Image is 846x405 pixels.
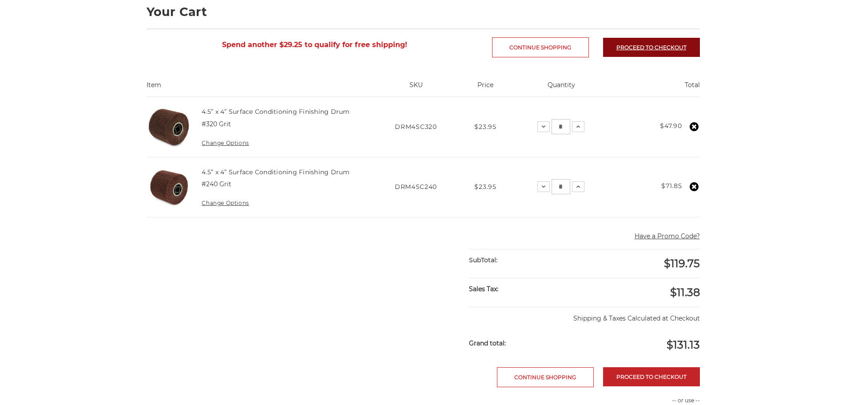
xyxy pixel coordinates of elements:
[670,286,700,299] span: $11.38
[147,6,700,18] h1: Your Cart
[614,80,699,96] th: Total
[147,104,191,149] img: 4.5” x 4” Surface Conditioning Finishing Drum
[395,183,437,191] span: DRM4SC240
[469,285,498,293] strong: Sales Tax:
[469,339,506,347] strong: Grand total:
[147,80,370,96] th: Item
[661,182,682,190] strong: $71.85
[222,40,407,49] span: Spend another $29.25 to qualify for free shipping!
[509,80,614,96] th: Quantity
[660,122,682,130] strong: $47.90
[469,249,584,271] div: SubTotal:
[664,257,700,270] span: $119.75
[552,179,570,194] input: 4.5” x 4” Surface Conditioning Finishing Drum Quantity:
[603,367,700,386] a: Proceed to checkout
[589,397,700,405] p: -- or use --
[202,120,231,129] dd: #320 Grit
[635,232,700,241] button: Have a Promo Code?
[202,168,350,176] a: 4.5” x 4” Surface Conditioning Finishing Drum
[147,165,191,209] img: 4.5” x 4” Surface Conditioning Finishing Drum
[474,183,496,191] span: $23.95
[667,338,700,351] span: $131.13
[202,180,231,189] dd: #240 Grit
[469,307,699,323] p: Shipping & Taxes Calculated at Checkout
[202,140,249,146] a: Change Options
[492,37,589,57] a: Continue Shopping
[202,108,350,116] a: 4.5” x 4” Surface Conditioning Finishing Drum
[395,123,437,131] span: DRM4SC320
[370,80,461,96] th: SKU
[497,367,594,387] a: Continue Shopping
[474,123,496,131] span: $23.95
[603,38,700,57] a: Proceed to checkout
[552,119,570,134] input: 4.5” x 4” Surface Conditioning Finishing Drum Quantity:
[462,80,509,96] th: Price
[202,200,249,206] a: Change Options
